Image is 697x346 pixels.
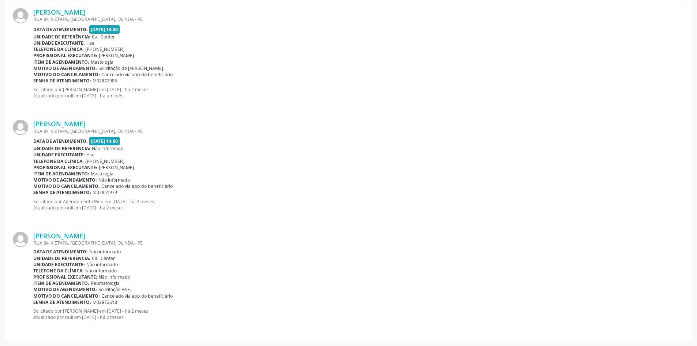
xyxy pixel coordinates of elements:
[33,164,97,171] b: Profissional executante:
[33,261,85,268] b: Unidade executante:
[33,52,97,59] b: Profissional executante:
[33,293,100,299] b: Motivo do cancelamento:
[33,59,89,65] b: Item de agendamento:
[99,52,134,59] span: [PERSON_NAME]
[101,183,173,189] span: Cancelado via app do beneficiário
[33,34,90,40] b: Unidade de referência:
[93,299,117,305] span: M02872618
[33,280,89,286] b: Item de agendamento:
[33,78,91,84] b: Senha de atendimento:
[33,274,97,280] b: Profissional executante:
[13,8,28,23] img: img
[33,177,97,183] b: Motivo de agendamento:
[91,171,113,177] span: Mastologia
[33,299,91,305] b: Senha de atendimento:
[33,128,684,134] div: RUA 84, V ETAPA, [GEOGRAPHIC_DATA], OLINDA - PE
[86,40,94,46] span: Hse
[33,249,88,255] b: Data de atendimento:
[91,280,120,286] span: Reumatologia
[33,198,684,211] p: Solicitado por Agendamento Web em [DATE] - há 2 meses Atualizado por null em [DATE] - há 2 meses
[91,59,113,65] span: Mastologia
[98,177,130,183] span: Não informado
[33,138,88,144] b: Data de atendimento:
[33,65,97,71] b: Motivo de agendamento:
[33,240,684,246] div: RUA 84, V ETAPA, [GEOGRAPHIC_DATA], OLINDA - PE
[33,46,84,52] b: Telefone da clínica:
[92,255,115,261] span: Call Center
[93,189,117,196] span: M02851979
[85,158,124,164] span: [PHONE_NUMBER]
[89,249,121,255] span: Não informado
[33,26,88,33] b: Data de atendimento:
[98,286,131,293] span: Solicitação HSE.
[33,71,100,78] b: Motivo do cancelamento:
[33,308,684,320] p: Solicitado por [PERSON_NAME] em [DATE] - há 2 meses Atualizado por null em [DATE] - há 2 meses
[33,255,90,261] b: Unidade de referência:
[33,86,684,99] p: Solicitado por [PERSON_NAME] em [DATE] - há 2 meses Atualizado por null em [DATE] - há um mês
[33,268,84,274] b: Telefone da clínica:
[33,16,684,22] div: RUA 84, V ETAPA, [GEOGRAPHIC_DATA], OLINDA - PE
[33,8,85,16] a: [PERSON_NAME]
[93,78,117,84] span: M02872985
[33,286,97,293] b: Motivo de agendamento:
[33,40,85,46] b: Unidade executante:
[33,189,91,196] b: Senha de atendimento:
[98,65,164,71] span: Solicitação de [PERSON_NAME].
[92,145,123,152] span: Não informado
[99,164,134,171] span: [PERSON_NAME]
[33,183,100,189] b: Motivo do cancelamento:
[85,268,117,274] span: Não informado
[86,152,94,158] span: Hse
[33,232,85,240] a: [PERSON_NAME]
[101,293,173,299] span: Cancelado via app do beneficiário
[89,137,120,145] span: [DATE] 14:00
[85,46,124,52] span: [PHONE_NUMBER]
[99,274,130,280] span: Não informado
[33,145,90,152] b: Unidade de referência:
[92,34,115,40] span: Call Center
[13,120,28,135] img: img
[33,152,85,158] b: Unidade executante:
[33,120,85,128] a: [PERSON_NAME]
[33,171,89,177] b: Item de agendamento:
[86,261,118,268] span: Não informado
[101,71,173,78] span: Cancelado via app do beneficiário
[33,158,84,164] b: Telefone da clínica:
[89,25,120,34] span: [DATE] 13:00
[13,232,28,247] img: img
